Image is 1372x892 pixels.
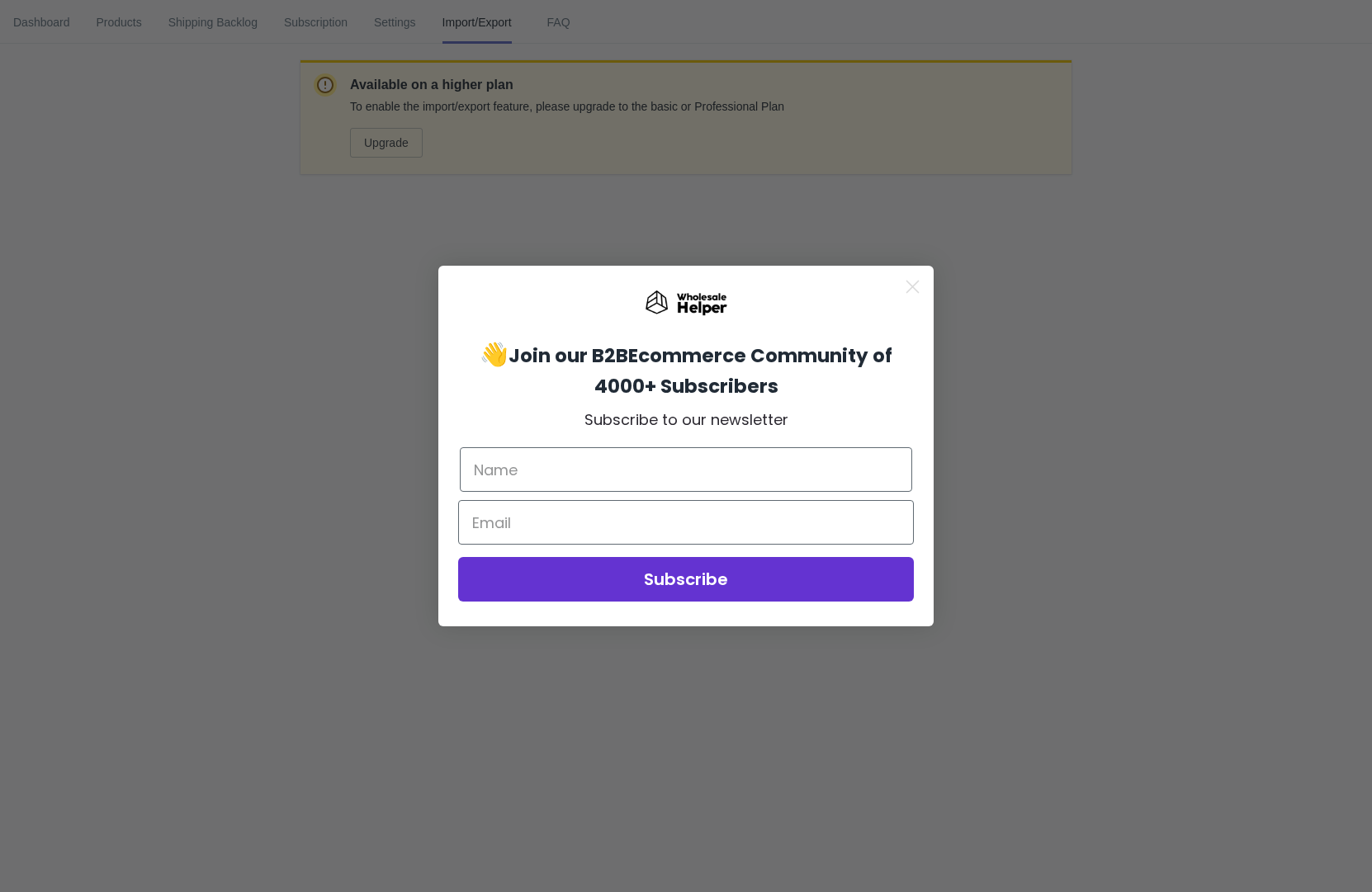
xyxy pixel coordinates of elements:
[584,409,788,430] span: Subscribe to our newsletter
[458,500,914,545] input: Email
[509,342,628,369] span: Join our B2B
[594,342,893,399] span: Ecommerce Community of 4000+ Subscribers
[460,447,912,492] input: Name
[898,272,927,301] button: Close dialog
[480,338,628,370] span: 👋
[645,290,727,317] img: Wholesale Helper Logo
[458,557,914,602] button: Subscribe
